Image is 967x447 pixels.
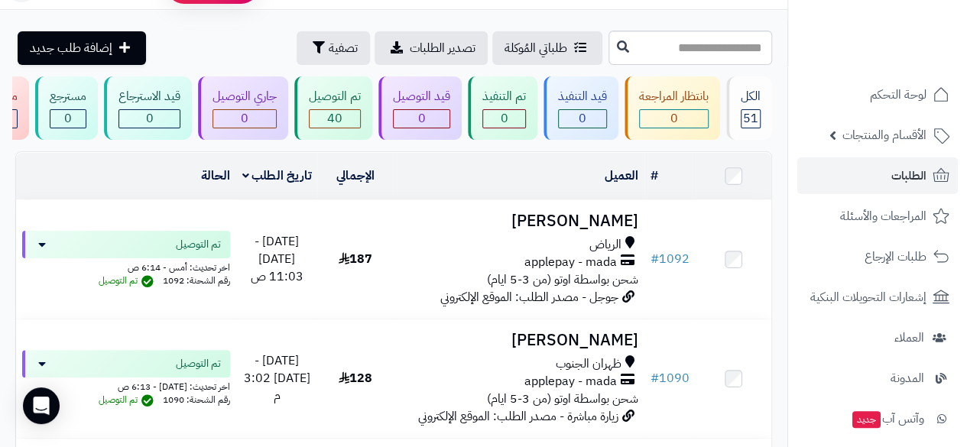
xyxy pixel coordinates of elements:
[741,88,761,105] div: الكل
[309,88,361,105] div: تم التوصيل
[30,39,112,57] span: إضافة طلب جديد
[22,377,230,394] div: اخر تحديث: [DATE] - 6:13 ص
[418,109,426,128] span: 0
[410,39,475,57] span: تصدير الطلبات
[797,319,958,356] a: العملاء
[891,368,924,389] span: المدونة
[399,332,638,349] h3: [PERSON_NAME]
[483,110,525,128] div: 0
[556,355,621,373] span: ظهران الجنوب
[840,206,926,227] span: المراجعات والأسئلة
[163,393,230,407] span: رقم الشحنة: 1090
[524,254,617,271] span: applepay - mada
[394,110,449,128] div: 0
[870,84,926,105] span: لوحة التحكم
[101,76,195,140] a: قيد الاسترجاع 0
[797,360,958,397] a: المدونة
[501,109,508,128] span: 0
[440,288,618,306] span: جوجل - مصدر الطلب: الموقع الإلكتروني
[559,110,606,128] div: 0
[505,39,567,57] span: طلباتي المُوكلة
[589,236,621,254] span: الرياض
[336,167,375,185] a: الإجمالي
[894,327,924,348] span: العملاء
[810,287,926,308] span: إشعارات التحويلات البنكية
[32,76,101,140] a: مسترجع 0
[621,76,723,140] a: بانتظار المراجعة 0
[851,408,924,429] span: وآتس آب
[842,125,926,146] span: الأقسام والمنتجات
[640,110,708,128] div: 0
[605,167,638,185] a: العميل
[487,390,638,408] span: شحن بواسطة اوتو (من 3-5 ايام)
[329,39,358,57] span: تصفية
[797,198,958,235] a: المراجعات والأسئلة
[863,25,952,57] img: logo-2.png
[146,109,154,128] span: 0
[639,88,709,105] div: بانتظار المراجعة
[492,31,602,65] a: طلباتي المُوكلة
[213,110,276,128] div: 0
[251,232,303,286] span: [DATE] - [DATE] 11:03 ص
[651,369,690,387] a: #1090
[393,88,450,105] div: قيد التوصيل
[891,165,926,186] span: الطلبات
[670,109,678,128] span: 0
[540,76,621,140] a: قيد التنفيذ 0
[651,250,659,268] span: #
[201,167,230,185] a: الحالة
[579,109,586,128] span: 0
[291,76,375,140] a: تم التوصيل 40
[651,167,658,185] a: #
[375,76,465,140] a: قيد التوصيل 0
[399,212,638,230] h3: [PERSON_NAME]
[797,157,958,194] a: الطلبات
[213,88,277,105] div: جاري التوصيل
[241,109,248,128] span: 0
[50,110,86,128] div: 0
[418,407,618,426] span: زيارة مباشرة - مصدر الطلب: الموقع الإلكتروني
[242,167,312,185] a: تاريخ الطلب
[50,88,86,105] div: مسترجع
[99,393,157,407] span: تم التوصيل
[244,351,310,405] span: [DATE] - [DATE] 3:02 م
[651,369,659,387] span: #
[723,76,775,140] a: الكل51
[118,88,180,105] div: قيد الاسترجاع
[743,109,758,128] span: 51
[339,250,372,268] span: 187
[797,279,958,316] a: إشعارات التحويلات البنكية
[163,274,230,287] span: رقم الشحنة: 1092
[99,274,157,287] span: تم التوصيل
[18,31,146,65] a: إضافة طلب جديد
[176,356,221,371] span: تم التوصيل
[852,411,881,428] span: جديد
[465,76,540,140] a: تم التنفيذ 0
[375,31,488,65] a: تصدير الطلبات
[176,237,221,252] span: تم التوصيل
[651,250,690,268] a: #1092
[64,109,72,128] span: 0
[297,31,370,65] button: تصفية
[119,110,180,128] div: 0
[339,369,372,387] span: 128
[797,76,958,113] a: لوحة التحكم
[310,110,360,128] div: 40
[23,387,60,424] div: Open Intercom Messenger
[524,373,617,390] span: applepay - mada
[327,109,342,128] span: 40
[797,238,958,275] a: طلبات الإرجاع
[195,76,291,140] a: جاري التوصيل 0
[558,88,607,105] div: قيد التنفيذ
[487,270,638,289] span: شحن بواسطة اوتو (من 3-5 ايام)
[797,400,958,437] a: وآتس آبجديد
[482,88,526,105] div: تم التنفيذ
[22,258,230,274] div: اخر تحديث: أمس - 6:14 ص
[865,246,926,267] span: طلبات الإرجاع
